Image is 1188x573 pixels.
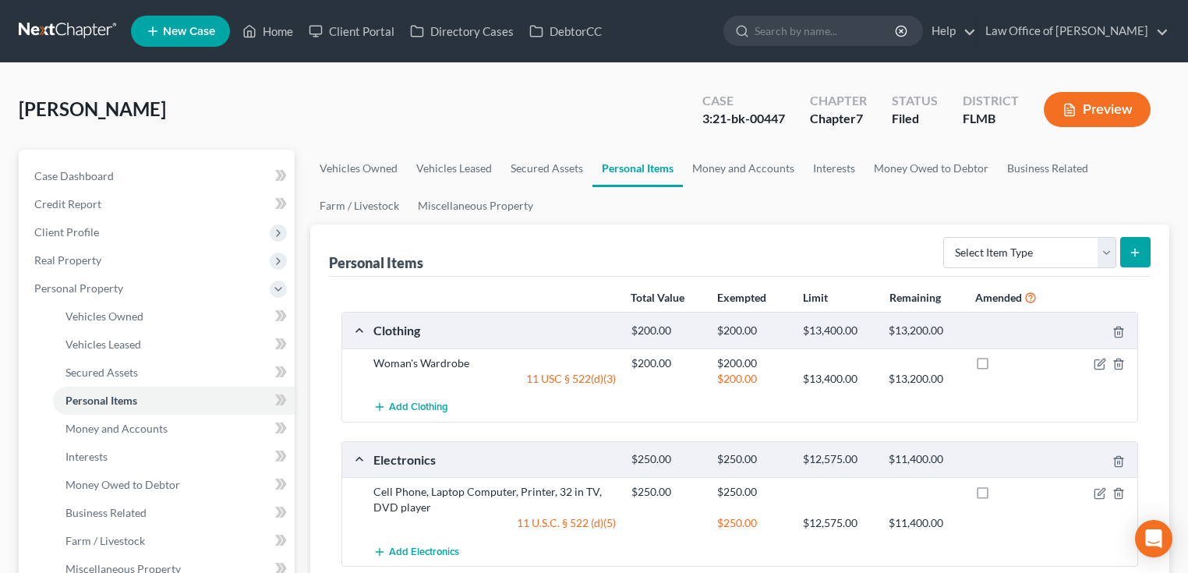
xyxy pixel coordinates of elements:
[389,401,448,414] span: Add Clothing
[366,515,624,531] div: 11 U.S.C. § 522 (d)(5)
[963,110,1019,128] div: FLMB
[19,97,166,120] span: [PERSON_NAME]
[803,291,828,304] strong: Limit
[709,452,795,467] div: $250.00
[53,415,295,443] a: Money and Accounts
[53,471,295,499] a: Money Owed to Debtor
[864,150,998,187] a: Money Owed to Debtor
[804,150,864,187] a: Interests
[22,190,295,218] a: Credit Report
[1044,92,1151,127] button: Preview
[22,162,295,190] a: Case Dashboard
[65,450,108,463] span: Interests
[65,366,138,379] span: Secured Assets
[408,187,543,225] a: Miscellaneous Property
[810,110,867,128] div: Chapter
[810,92,867,110] div: Chapter
[975,291,1022,304] strong: Amended
[235,17,301,45] a: Home
[924,17,976,45] a: Help
[856,111,863,126] span: 7
[624,452,709,467] div: $250.00
[65,534,145,547] span: Farm / Livestock
[963,92,1019,110] div: District
[373,393,448,422] button: Add Clothing
[881,324,967,338] div: $13,200.00
[709,355,795,371] div: $200.00
[65,478,180,491] span: Money Owed to Debtor
[755,16,897,45] input: Search by name...
[53,443,295,471] a: Interests
[592,150,683,187] a: Personal Items
[402,17,522,45] a: Directory Cases
[795,324,881,338] div: $13,400.00
[889,291,941,304] strong: Remaining
[366,484,624,515] div: Cell Phone, Laptop Computer, Printer, 32 in TV, DVD player
[709,515,795,531] div: $250.00
[65,394,137,407] span: Personal Items
[795,515,881,531] div: $12,575.00
[683,150,804,187] a: Money and Accounts
[624,355,709,371] div: $200.00
[53,527,295,555] a: Farm / Livestock
[624,324,709,338] div: $200.00
[310,150,407,187] a: Vehicles Owned
[881,371,967,387] div: $13,200.00
[34,169,114,182] span: Case Dashboard
[978,17,1169,45] a: Law Office of [PERSON_NAME]
[34,253,101,267] span: Real Property
[329,253,423,272] div: Personal Items
[892,92,938,110] div: Status
[407,150,501,187] a: Vehicles Leased
[163,26,215,37] span: New Case
[1135,520,1172,557] div: Open Intercom Messenger
[709,484,795,500] div: $250.00
[301,17,402,45] a: Client Portal
[53,387,295,415] a: Personal Items
[65,422,168,435] span: Money and Accounts
[709,371,795,387] div: $200.00
[366,355,624,371] div: Woman's Wardrobe
[34,225,99,239] span: Client Profile
[702,92,785,110] div: Case
[34,197,101,210] span: Credit Report
[65,506,147,519] span: Business Related
[892,110,938,128] div: Filed
[795,371,881,387] div: $13,400.00
[624,484,709,500] div: $250.00
[366,322,624,338] div: Clothing
[53,331,295,359] a: Vehicles Leased
[373,537,459,566] button: Add Electronics
[631,291,684,304] strong: Total Value
[522,17,610,45] a: DebtorCC
[34,281,123,295] span: Personal Property
[501,150,592,187] a: Secured Assets
[389,546,459,558] span: Add Electronics
[881,452,967,467] div: $11,400.00
[366,371,624,387] div: 11 USC § 522(d)(3)
[709,324,795,338] div: $200.00
[65,309,143,323] span: Vehicles Owned
[53,499,295,527] a: Business Related
[881,515,967,531] div: $11,400.00
[310,187,408,225] a: Farm / Livestock
[998,150,1098,187] a: Business Related
[702,110,785,128] div: 3:21-bk-00447
[53,359,295,387] a: Secured Assets
[53,302,295,331] a: Vehicles Owned
[795,452,881,467] div: $12,575.00
[717,291,766,304] strong: Exempted
[366,451,624,468] div: Electronics
[65,338,141,351] span: Vehicles Leased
